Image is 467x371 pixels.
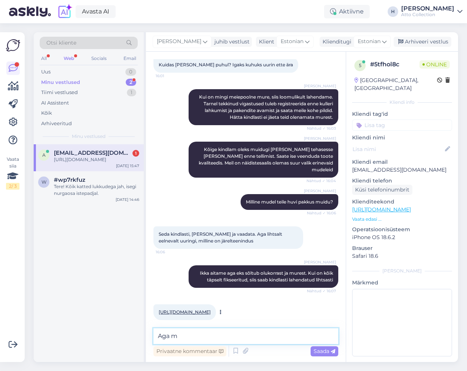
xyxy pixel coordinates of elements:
span: #wp7rkfuz [54,177,85,183]
p: [EMAIL_ADDRESS][DOMAIN_NAME] [352,166,452,174]
div: Arhiveeritud [41,120,72,127]
div: 2 / 3 [6,183,19,190]
div: juhib vestlust [211,38,250,46]
span: Minu vestlused [72,133,106,140]
div: Küsi telefoninumbrit [352,185,412,195]
div: [GEOGRAPHIC_DATA], [GEOGRAPHIC_DATA] [354,76,437,92]
span: w [42,179,46,185]
div: Kõik [41,109,52,117]
div: [PERSON_NAME] [352,268,452,274]
input: Lisa tag [352,120,452,131]
p: iPhone OS 18.6.2 [352,233,452,241]
span: [PERSON_NAME] [304,136,336,141]
div: Tiimi vestlused [41,89,78,96]
span: [PERSON_NAME] [304,259,336,265]
div: All [40,54,48,63]
div: Privaatne kommentaar [153,346,226,356]
div: # 5tfhol8c [370,60,419,69]
img: Askly Logo [6,38,20,52]
span: Estonian [281,37,303,46]
div: [PERSON_NAME] [401,6,454,12]
span: 16:06 [156,249,184,255]
span: 5 [359,63,361,68]
a: Avasta AI [76,5,116,18]
span: andrei.teetlok112@gmail.com [54,150,132,156]
div: Minu vestlused [41,79,80,86]
span: [PERSON_NAME] [304,83,336,89]
span: Online [419,60,450,69]
div: Atto Collection [401,12,454,18]
span: [PERSON_NAME] [304,188,336,194]
span: Kui on mingi meiepoolne mure, siis loomulikult lahendame. Tarnel tekkinud vigastused tuleb regist... [199,94,334,120]
div: Uus [41,68,51,76]
div: Klient [256,38,274,46]
span: Kõige kindlam oleks muidugi [PERSON_NAME] tehasesse [PERSON_NAME] enne tellimist. Saate ise veend... [199,147,334,172]
input: Lisa nimi [352,145,443,153]
span: Milline mudel teile huvi pakkus muidu? [246,199,333,205]
p: Vaata edasi ... [352,216,452,223]
span: [PERSON_NAME] [157,37,201,46]
div: Kliendi info [352,99,452,106]
span: Kuidas [PERSON_NAME] puhul? Igaks kuhuks uurin ette ära [159,62,293,67]
p: Kliendi telefon [352,177,452,185]
a: [PERSON_NAME]Atto Collection [401,6,463,18]
img: explore-ai [57,4,73,19]
span: Nähtud ✓ 16:07 [307,288,336,294]
div: 1 [132,150,139,157]
div: 2 [126,79,136,86]
div: Aktiivne [324,5,370,18]
p: Märkmed [352,279,452,287]
textarea: Aga m [153,328,338,344]
div: H [388,6,398,17]
div: Socials [90,54,108,63]
span: Nähtud ✓ 16:04 [306,178,336,184]
span: Seda kindlasti, [PERSON_NAME] ja vaadata. Aga lihtsalt eelnevalt uuringi, milline on järelteenindus [159,231,283,244]
div: Klienditugi [320,38,351,46]
span: Nähtud ✓ 16:03 [307,126,336,131]
div: 0 [125,68,136,76]
p: Klienditeekond [352,198,452,206]
div: [DATE] 14:46 [116,197,139,202]
div: [DATE] 15:47 [116,163,139,169]
div: AI Assistent [41,99,69,107]
p: Kliendi email [352,158,452,166]
span: Nähtud ✓ 16:06 [307,210,336,216]
span: Saada [314,348,335,355]
span: Otsi kliente [46,39,76,47]
p: Brauser [352,244,452,252]
div: [URL][DOMAIN_NAME] [54,156,139,163]
div: Tere! Kõik katted lukkudega jah, isegi nurgaosa istepadjal. [54,183,139,197]
p: Kliendi tag'id [352,110,452,118]
div: Vaata siia [6,156,19,190]
div: 1 [127,89,136,96]
a: [URL][DOMAIN_NAME] [159,309,211,315]
span: a [42,152,46,158]
div: Web [62,54,76,63]
div: Email [122,54,138,63]
span: Ikka aitame aga eks sõltub olukorrast ja murest. Kui on kõik täpselt fikseeritud, siis saab kindl... [200,270,334,283]
span: 16:01 [156,73,184,79]
p: Safari 18.6 [352,252,452,260]
a: [URL][DOMAIN_NAME] [352,206,411,213]
span: Estonian [358,37,381,46]
div: Arhiveeri vestlus [394,37,451,47]
p: Kliendi nimi [352,134,452,142]
p: Operatsioonisüsteem [352,226,452,233]
span: 16:07 [156,320,184,326]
